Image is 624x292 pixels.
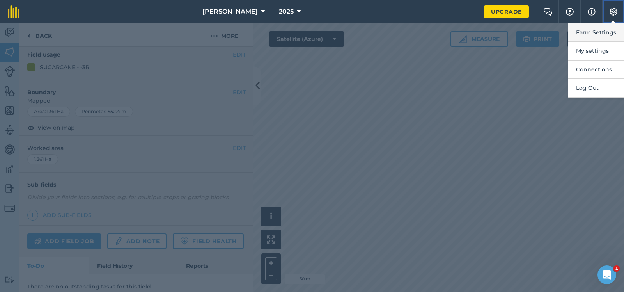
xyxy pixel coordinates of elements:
span: 1 [613,265,620,272]
img: A question mark icon [565,8,574,16]
button: Farm Settings [568,23,624,42]
img: A cog icon [609,8,618,16]
span: [PERSON_NAME] [202,7,258,16]
img: fieldmargin Logo [8,5,19,18]
button: Connections [568,61,624,79]
button: Log Out [568,79,624,97]
iframe: Intercom live chat [597,265,616,284]
span: 2025 [279,7,294,16]
img: svg+xml;base64,PHN2ZyB4bWxucz0iaHR0cDovL3d3dy53My5vcmcvMjAwMC9zdmciIHdpZHRoPSIxNyIgaGVpZ2h0PSIxNy... [588,7,596,16]
button: My settings [568,42,624,60]
a: Upgrade [484,5,529,18]
img: Two speech bubbles overlapping with the left bubble in the forefront [543,8,553,16]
